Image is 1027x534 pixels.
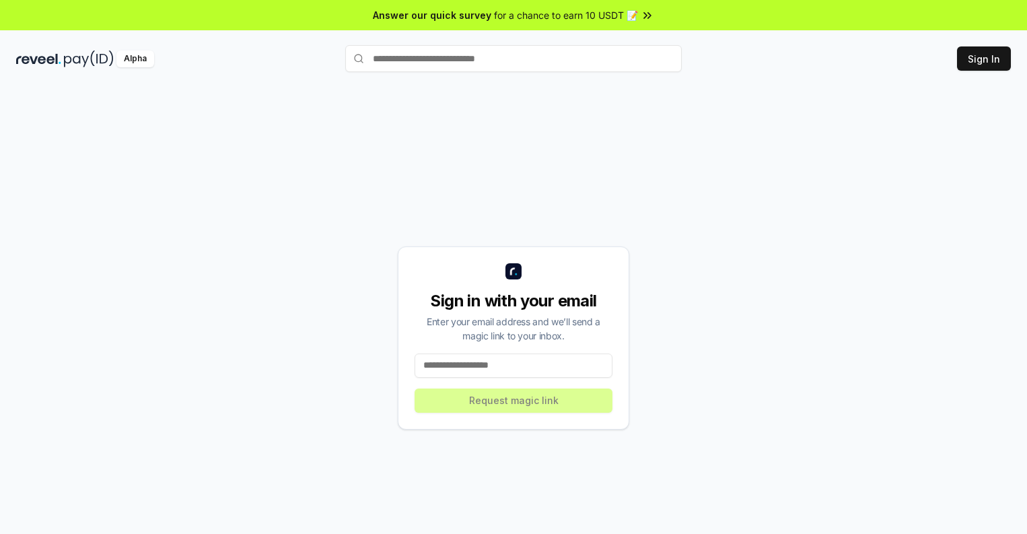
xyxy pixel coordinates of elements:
[16,51,61,67] img: reveel_dark
[373,8,491,22] span: Answer our quick survey
[116,51,154,67] div: Alpha
[415,314,612,343] div: Enter your email address and we’ll send a magic link to your inbox.
[505,263,522,279] img: logo_small
[64,51,114,67] img: pay_id
[957,46,1011,71] button: Sign In
[415,290,612,312] div: Sign in with your email
[494,8,638,22] span: for a chance to earn 10 USDT 📝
